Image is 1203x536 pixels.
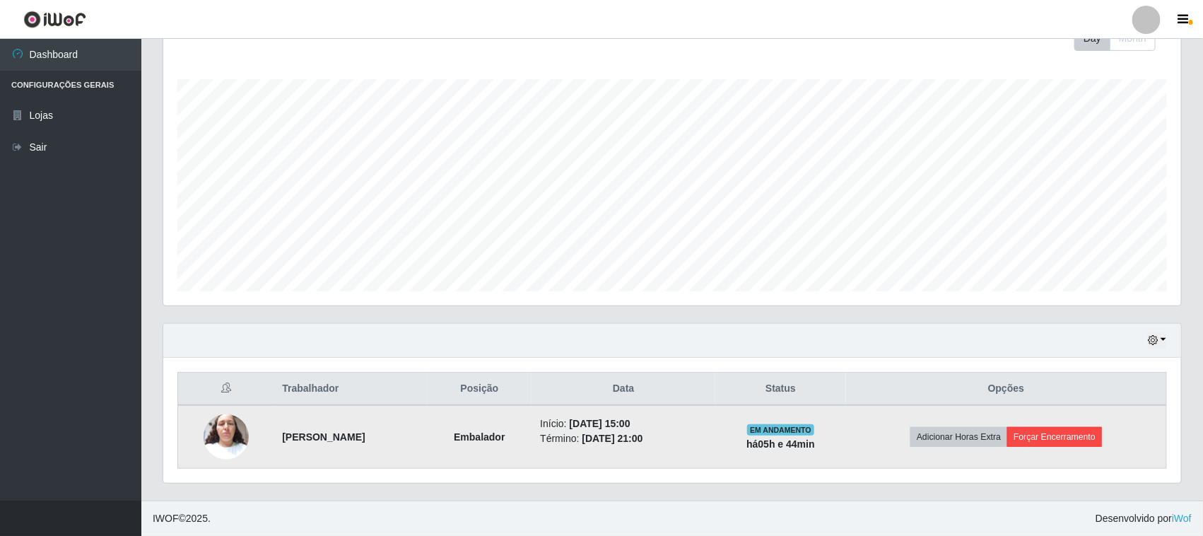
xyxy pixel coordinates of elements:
a: iWof [1172,513,1192,524]
img: CoreUI Logo [23,11,86,28]
button: Forçar Encerramento [1007,427,1102,447]
strong: [PERSON_NAME] [282,431,365,443]
li: Início: [540,416,707,431]
button: Adicionar Horas Extra [910,427,1007,447]
span: Desenvolvido por [1096,511,1192,526]
strong: há 05 h e 44 min [746,438,815,450]
img: 1750954658696.jpeg [204,407,249,467]
time: [DATE] 21:00 [582,433,642,444]
span: EM ANDAMENTO [747,424,814,436]
li: Término: [540,431,707,446]
th: Posição [427,373,532,406]
span: © 2025 . [153,511,211,526]
span: IWOF [153,513,179,524]
time: [DATE] 15:00 [570,418,630,429]
th: Data [532,373,715,406]
th: Opções [846,373,1166,406]
strong: Embalador [454,431,505,443]
th: Status [715,373,846,406]
th: Trabalhador [274,373,427,406]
